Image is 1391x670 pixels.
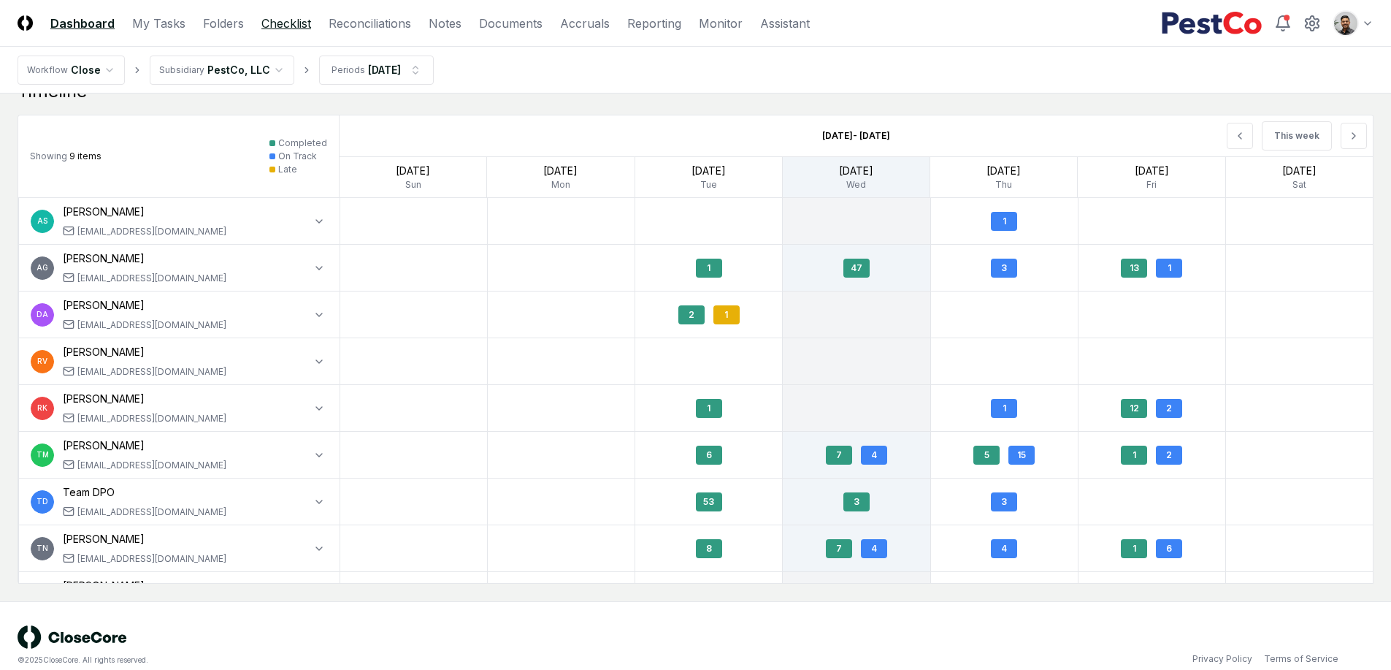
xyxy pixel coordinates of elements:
div: 13 [1121,259,1147,278]
div: 1 [713,305,740,324]
div: 7 [826,446,852,465]
span: AS [37,216,47,226]
div: [EMAIL_ADDRESS][DOMAIN_NAME] [77,272,226,285]
div: 1 [1121,446,1147,465]
span: Showing [30,151,67,161]
div: Fri [1078,178,1225,191]
div: [PERSON_NAME] [63,251,226,266]
a: Privacy Policy [1192,652,1252,666]
div: [PERSON_NAME] [63,438,226,453]
a: Reconciliations [329,15,411,32]
a: Terms of Service [1264,652,1338,666]
div: Thu [930,178,1077,191]
a: My Tasks [132,15,185,32]
div: 1 [1121,539,1147,558]
button: This week [1262,121,1332,151]
div: 4 [861,539,887,558]
nav: breadcrumb [18,56,434,85]
div: [EMAIL_ADDRESS][DOMAIN_NAME] [77,459,226,472]
a: Notes [429,15,461,32]
span: AG [37,262,48,273]
div: Periods [332,64,365,77]
div: 1 [696,259,722,278]
div: Mon [487,178,634,191]
div: [EMAIL_ADDRESS][DOMAIN_NAME] [77,225,226,238]
div: [PERSON_NAME] [63,204,226,219]
div: Sun [340,178,486,191]
div: Workflow [27,64,68,77]
a: Accruals [560,15,610,32]
span: RV [37,356,47,367]
div: Wed [783,178,930,191]
div: [EMAIL_ADDRESS][DOMAIN_NAME] [77,552,226,566]
a: Documents [479,15,543,32]
a: Folders [203,15,244,32]
div: [DATE] [487,163,634,178]
div: 2 [1156,399,1182,418]
div: 3 [991,492,1017,511]
div: [DATE] [783,163,930,178]
div: [EMAIL_ADDRESS][DOMAIN_NAME] [77,412,226,425]
div: 7 [826,539,852,558]
img: Logo [18,15,33,31]
a: Dashboard [50,15,115,32]
span: DA [37,309,48,320]
div: [EMAIL_ADDRESS][DOMAIN_NAME] [77,319,226,332]
img: PestCo logo [1161,12,1262,35]
div: [PERSON_NAME] [63,391,226,406]
div: [PERSON_NAME] [63,578,226,593]
div: [DATE] [1226,163,1373,178]
div: 9 items [30,150,101,163]
div: [DATE] - [DATE] [753,118,959,154]
img: d09822cc-9b6d-4858-8d66-9570c114c672_eec49429-a748-49a0-a6ec-c7bd01c6482e.png [1334,12,1357,35]
div: 1 [991,399,1017,418]
div: 6 [1156,539,1182,558]
a: Assistant [760,15,810,32]
div: 4 [991,539,1017,558]
a: Reporting [627,15,681,32]
div: [PERSON_NAME] [63,344,226,359]
div: 1 [1156,259,1182,278]
div: Sat [1226,178,1373,191]
div: 1 [991,212,1017,231]
div: 12 [1121,399,1147,418]
div: 47 [843,259,870,278]
span: TM [37,449,49,460]
span: RK [37,403,47,414]
div: Late [278,163,297,176]
div: 1 [696,399,722,418]
span: TN [37,543,48,554]
div: [PERSON_NAME] [63,297,226,313]
div: 2 [678,305,705,324]
div: [DATE] [1078,163,1225,178]
div: Completed [278,137,327,150]
img: logo [18,625,127,649]
div: [DATE] [368,62,401,77]
div: [EMAIL_ADDRESS][DOMAIN_NAME] [77,365,226,378]
div: [DATE] [930,163,1077,178]
div: Tue [635,178,782,191]
a: Checklist [261,15,311,32]
button: Periods[DATE] [319,56,434,85]
div: [DATE] [635,163,782,178]
div: 4 [861,446,887,465]
div: 53 [696,492,722,511]
div: 15 [1008,446,1035,465]
div: 8 [696,539,722,558]
div: 2 [1156,446,1182,465]
a: Monitor [699,15,743,32]
div: Subsidiary [159,64,204,77]
div: [DATE] [340,163,486,178]
div: On Track [278,150,317,163]
div: 5 [973,446,1000,465]
div: Team DPO [63,484,226,500]
div: [PERSON_NAME] [63,531,226,547]
span: TD [37,496,48,507]
div: 3 [843,492,870,511]
div: © 2025 CloseCore. All rights reserved. [18,655,696,666]
div: 6 [696,446,722,465]
div: 3 [991,259,1017,278]
div: [EMAIL_ADDRESS][DOMAIN_NAME] [77,506,226,519]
